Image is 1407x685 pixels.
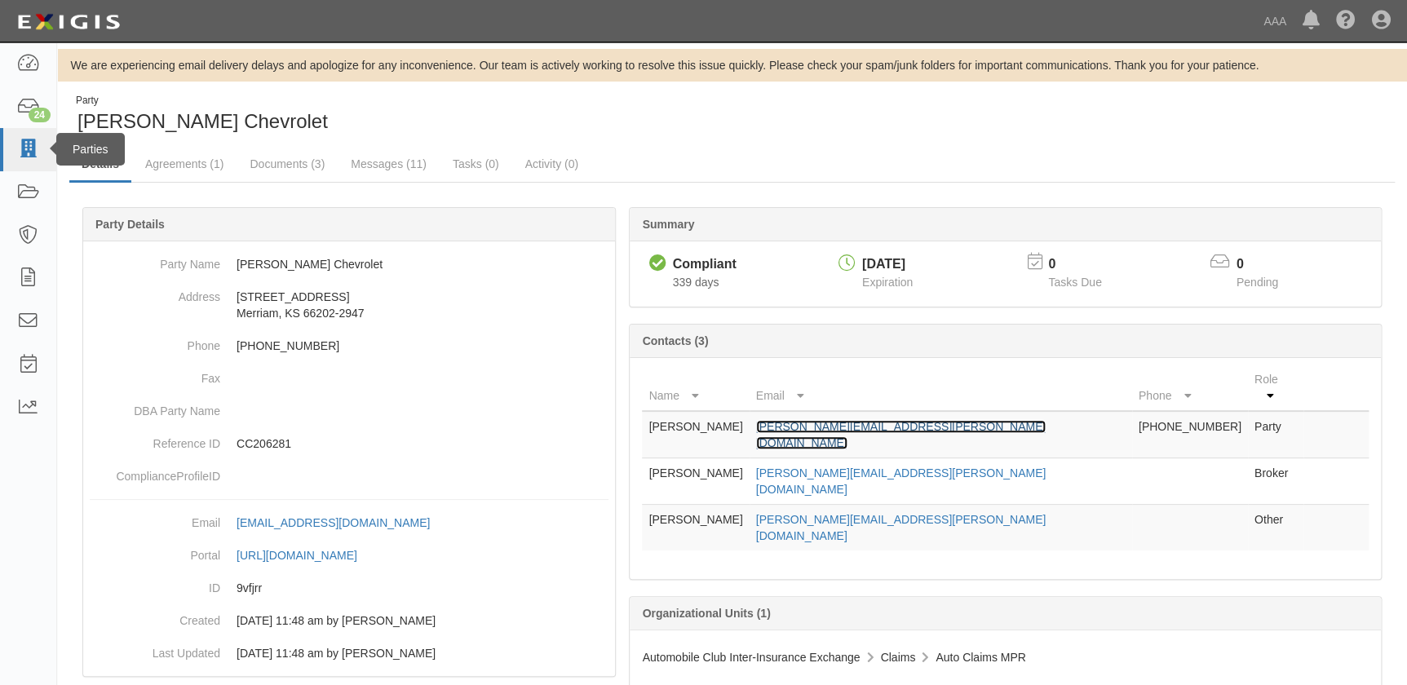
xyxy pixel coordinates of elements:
[90,460,220,484] dt: ComplianceProfileID
[862,255,913,274] div: [DATE]
[76,94,328,108] div: Party
[1248,411,1303,458] td: Party
[90,506,220,531] dt: Email
[642,651,860,664] span: Automobile Club Inter-Insurance Exchange
[90,395,220,419] dt: DBA Party Name
[1048,255,1122,274] p: 0
[642,411,749,458] td: [PERSON_NAME]
[90,248,220,272] dt: Party Name
[90,572,220,596] dt: ID
[1248,365,1303,411] th: Role
[237,515,430,531] div: [EMAIL_ADDRESS][DOMAIN_NAME]
[90,604,220,629] dt: Created
[750,365,1132,411] th: Email
[642,334,708,347] b: Contacts (3)
[440,148,511,180] a: Tasks (0)
[936,651,1025,664] span: Auto Claims MPR
[1132,411,1248,458] td: [PHONE_NUMBER]
[237,516,448,529] a: [EMAIL_ADDRESS][DOMAIN_NAME]
[1048,276,1101,289] span: Tasks Due
[642,607,770,620] b: Organizational Units (1)
[90,281,220,305] dt: Address
[1132,365,1248,411] th: Phone
[90,637,608,670] dd: 05/19/2023 11:48 am by Benjamin Tully
[642,365,749,411] th: Name
[29,108,51,122] div: 24
[237,148,337,180] a: Documents (3)
[69,94,720,135] div: Hendrick Chevrolet
[133,148,236,180] a: Agreements (1)
[90,427,220,452] dt: Reference ID
[1248,458,1303,505] td: Broker
[90,248,608,281] dd: [PERSON_NAME] Chevrolet
[1248,505,1303,551] td: Other
[642,218,694,231] b: Summary
[756,420,1046,449] a: [PERSON_NAME][EMAIL_ADDRESS][PERSON_NAME][DOMAIN_NAME]
[756,513,1046,542] a: [PERSON_NAME][EMAIL_ADDRESS][PERSON_NAME][DOMAIN_NAME]
[338,148,439,180] a: Messages (11)
[1255,5,1294,38] a: AAA
[56,133,125,166] div: Parties
[90,281,608,329] dd: [STREET_ADDRESS] Merriam, KS 66202-2947
[642,505,749,551] td: [PERSON_NAME]
[90,637,220,661] dt: Last Updated
[90,329,608,362] dd: [PHONE_NUMBER]
[672,276,719,289] span: Since 09/10/2024
[862,276,913,289] span: Expiration
[1336,11,1356,31] i: Help Center - Complianz
[642,458,749,505] td: [PERSON_NAME]
[95,218,165,231] b: Party Details
[57,57,1407,73] div: We are experiencing email delivery delays and apologize for any inconvenience. Our team is active...
[756,466,1046,496] a: [PERSON_NAME][EMAIL_ADDRESS][PERSON_NAME][DOMAIN_NAME]
[90,572,608,604] dd: 9vfjrr
[237,549,375,562] a: [URL][DOMAIN_NAME]
[90,539,220,563] dt: Portal
[1237,276,1278,289] span: Pending
[237,435,608,452] p: CC206281
[672,255,736,274] div: Compliant
[648,255,666,272] i: Compliant
[513,148,591,180] a: Activity (0)
[90,604,608,637] dd: 05/19/2023 11:48 am by Benjamin Tully
[90,362,220,387] dt: Fax
[12,7,125,37] img: logo-5460c22ac91f19d4615b14bd174203de0afe785f0fc80cf4dbbc73dc1793850b.png
[90,329,220,354] dt: Phone
[77,110,328,132] span: [PERSON_NAME] Chevrolet
[1237,255,1299,274] p: 0
[880,651,915,664] span: Claims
